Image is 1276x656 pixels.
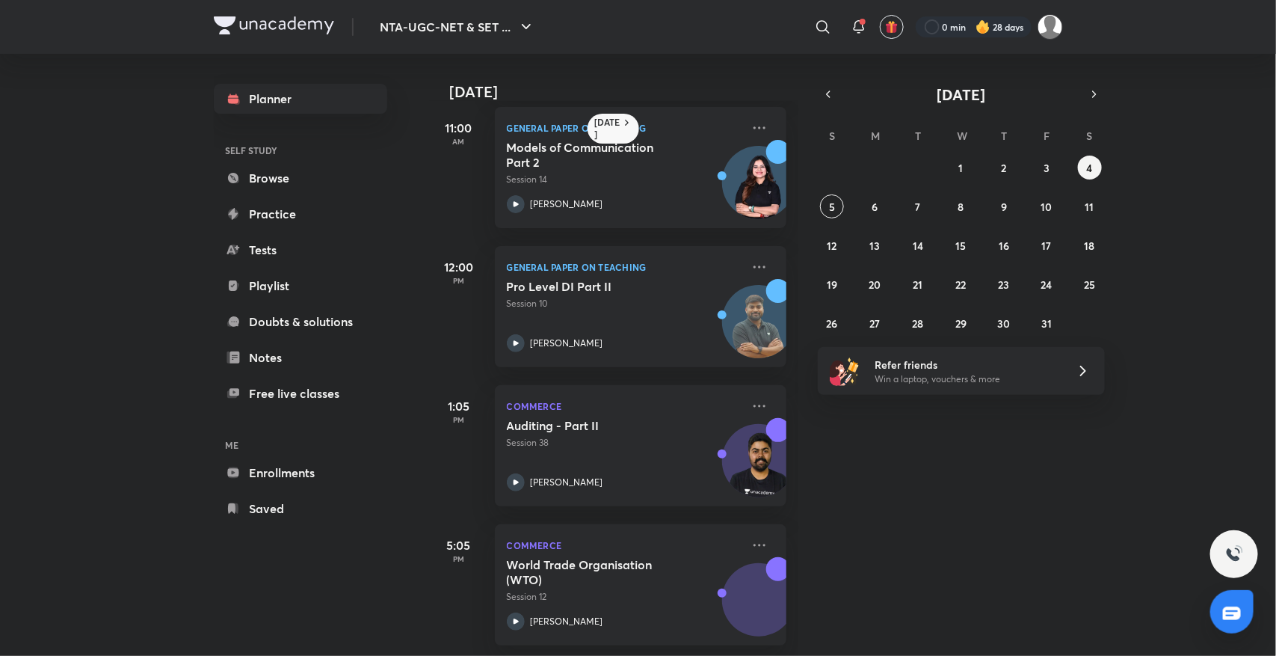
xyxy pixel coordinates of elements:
a: Free live classes [214,378,387,408]
abbr: October 10, 2025 [1041,200,1052,214]
button: October 30, 2025 [992,311,1016,335]
button: NTA-UGC-NET & SET ... [372,12,544,42]
p: PM [429,554,489,563]
abbr: Friday [1044,129,1050,143]
a: Enrollments [214,458,387,488]
h5: 5:05 [429,536,489,554]
img: Sakshi Nath [1038,14,1063,40]
p: [PERSON_NAME] [531,615,603,628]
abbr: October 26, 2025 [827,316,838,331]
abbr: October 11, 2025 [1085,200,1094,214]
h5: World Trade Organisation (WTO) [507,557,693,587]
button: October 28, 2025 [906,311,930,335]
abbr: October 3, 2025 [1044,161,1050,175]
p: Win a laptop, vouchers & more [875,373,1058,386]
abbr: October 7, 2025 [916,200,921,214]
a: Notes [214,343,387,373]
button: October 2, 2025 [992,156,1016,180]
p: PM [429,276,489,285]
abbr: October 1, 2025 [958,161,963,175]
button: October 8, 2025 [949,194,973,218]
button: October 9, 2025 [992,194,1016,218]
button: October 20, 2025 [863,272,887,296]
abbr: October 19, 2025 [827,278,837,292]
abbr: October 21, 2025 [913,278,923,292]
abbr: Thursday [1001,129,1007,143]
img: avatar [885,20,899,34]
abbr: October 24, 2025 [1041,278,1052,292]
button: October 1, 2025 [949,156,973,180]
button: October 13, 2025 [863,233,887,257]
abbr: October 4, 2025 [1087,161,1093,175]
img: Avatar [723,154,795,226]
h6: Refer friends [875,357,1058,373]
p: Session 10 [507,297,742,310]
p: Session 38 [507,436,742,450]
abbr: October 9, 2025 [1001,200,1007,214]
abbr: Sunday [829,129,835,143]
button: [DATE] [839,84,1084,105]
abbr: Tuesday [915,129,921,143]
abbr: Monday [872,129,881,143]
h5: Auditing - Part II [507,418,693,433]
button: October 15, 2025 [949,233,973,257]
button: October 22, 2025 [949,272,973,296]
a: Tests [214,235,387,265]
img: Avatar [723,571,795,643]
span: [DATE] [937,85,985,105]
button: October 19, 2025 [820,272,844,296]
a: Doubts & solutions [214,307,387,337]
abbr: October 29, 2025 [955,316,967,331]
button: avatar [880,15,904,39]
button: October 24, 2025 [1035,272,1058,296]
abbr: October 20, 2025 [869,278,881,292]
abbr: October 12, 2025 [827,239,837,253]
abbr: October 17, 2025 [1042,239,1052,253]
button: October 4, 2025 [1078,156,1102,180]
button: October 23, 2025 [992,272,1016,296]
abbr: Wednesday [957,129,967,143]
a: Planner [214,84,387,114]
h4: [DATE] [450,83,801,101]
h5: 1:05 [429,397,489,415]
abbr: October 25, 2025 [1084,278,1095,292]
button: October 11, 2025 [1078,194,1102,218]
abbr: October 16, 2025 [999,239,1009,253]
p: Commerce [507,397,742,415]
h6: SELF STUDY [214,138,387,163]
p: General Paper on Teaching [507,258,742,276]
p: PM [429,415,489,424]
abbr: October 6, 2025 [872,200,878,214]
h5: Pro Level DI Part II [507,279,693,294]
button: October 18, 2025 [1078,233,1102,257]
button: October 26, 2025 [820,311,844,335]
abbr: October 18, 2025 [1085,239,1095,253]
p: AM [429,137,489,146]
button: October 7, 2025 [906,194,930,218]
button: October 10, 2025 [1035,194,1058,218]
button: October 27, 2025 [863,311,887,335]
abbr: October 5, 2025 [829,200,835,214]
abbr: October 22, 2025 [955,278,966,292]
p: [PERSON_NAME] [531,337,603,350]
p: Session 14 [507,173,742,186]
abbr: October 27, 2025 [870,316,881,331]
button: October 12, 2025 [820,233,844,257]
a: Practice [214,199,387,229]
button: October 16, 2025 [992,233,1016,257]
a: Browse [214,163,387,193]
h5: 11:00 [429,119,489,137]
button: October 17, 2025 [1035,233,1058,257]
abbr: October 13, 2025 [870,239,881,253]
p: [PERSON_NAME] [531,197,603,211]
p: Commerce [507,536,742,554]
button: October 3, 2025 [1035,156,1058,180]
p: [PERSON_NAME] [531,476,603,489]
button: October 29, 2025 [949,311,973,335]
abbr: October 15, 2025 [955,239,966,253]
p: General Paper on Teaching [507,119,742,137]
button: October 21, 2025 [906,272,930,296]
abbr: Saturday [1087,129,1093,143]
img: streak [976,19,990,34]
h6: [DATE] [595,117,621,141]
